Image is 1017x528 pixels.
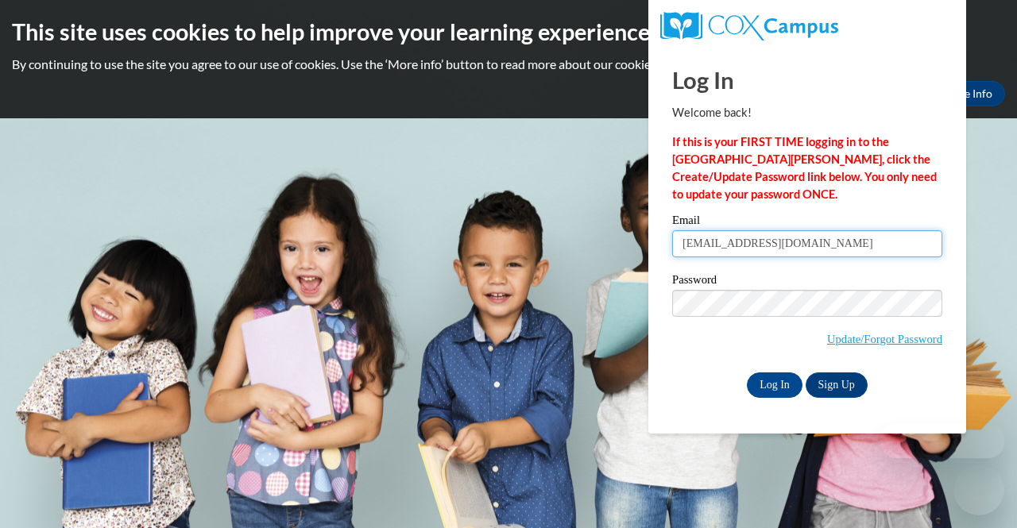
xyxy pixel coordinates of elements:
[12,56,1005,73] p: By continuing to use the site you agree to our use of cookies. Use the ‘More info’ button to read...
[672,274,942,290] label: Password
[672,64,942,96] h1: Log In
[880,423,1004,458] iframe: Message from company
[806,372,868,398] a: Sign Up
[953,464,1004,515] iframe: Button to launch messaging window
[672,135,937,201] strong: If this is your FIRST TIME logging in to the [GEOGRAPHIC_DATA][PERSON_NAME], click the Create/Upd...
[747,372,802,398] input: Log In
[672,214,942,230] label: Email
[827,333,942,345] a: Update/Forgot Password
[672,104,942,121] p: Welcome back!
[12,16,1005,48] h2: This site uses cookies to help improve your learning experience.
[930,81,1005,106] a: More Info
[660,12,838,40] img: COX Campus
